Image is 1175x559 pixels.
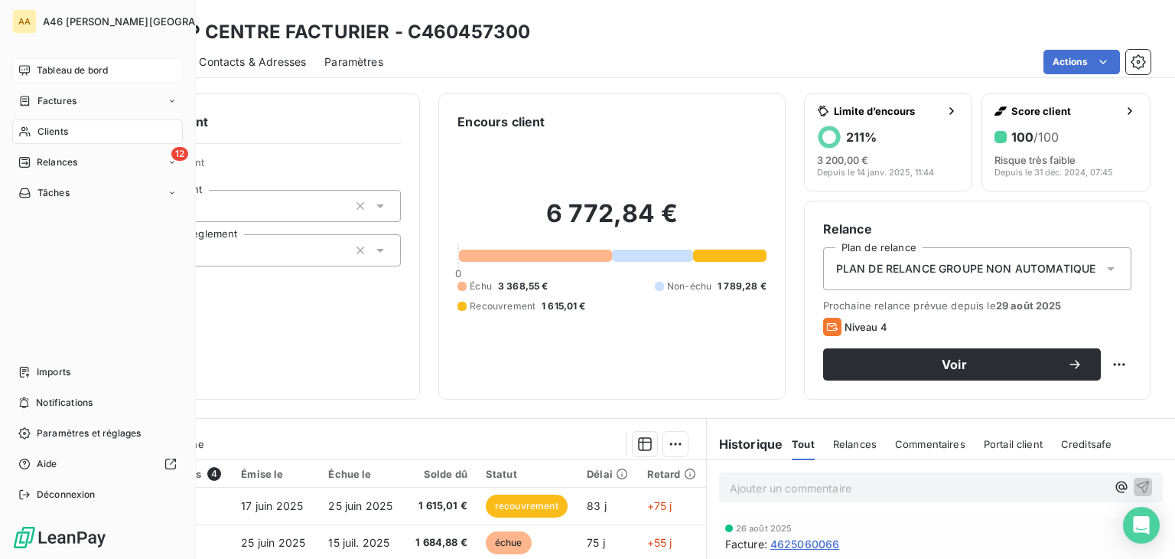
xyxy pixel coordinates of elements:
[207,467,221,481] span: 4
[1011,105,1118,117] span: Score client
[123,156,401,178] span: Propriétés Client
[135,18,530,46] h3: CASVP CENTRE FACTURIER - C460457300
[994,168,1113,177] span: Depuis le 31 déc. 2024, 07:45
[823,220,1131,238] h6: Relance
[725,536,767,552] span: Facture :
[470,279,492,293] span: Échu
[804,93,973,191] button: Limite d’encours211%3 200,00 €Depuis le 14 janv. 2025, 11:44
[36,396,93,410] span: Notifications
[324,54,383,70] span: Paramètres
[415,499,467,514] span: 1 615,01 €
[37,186,70,200] span: Tâches
[12,525,107,550] img: Logo LeanPay
[823,348,1101,381] button: Voir
[37,155,77,169] span: Relances
[12,9,37,34] div: AA
[587,468,629,480] div: Délai
[37,457,57,471] span: Aide
[895,438,965,450] span: Commentaires
[1061,438,1112,450] span: Creditsafe
[12,452,183,476] a: Aide
[486,468,568,480] div: Statut
[470,299,535,313] span: Recouvrement
[486,495,568,518] span: recouvrement
[647,536,672,549] span: +55 j
[736,524,793,533] span: 26 août 2025
[994,154,1076,166] span: Risque très faible
[37,365,70,379] span: Imports
[93,113,401,131] h6: Informations client
[498,279,548,293] span: 3 368,55 €
[587,536,605,549] span: 75 j
[171,147,188,161] span: 12
[542,299,586,313] span: 1 615,01 €
[833,438,877,450] span: Relances
[486,531,532,554] span: échue
[718,279,767,293] span: 1 789,28 €
[328,468,396,480] div: Échue le
[37,64,108,77] span: Tableau de bord
[241,468,310,480] div: Émise le
[37,94,76,108] span: Factures
[817,168,934,177] span: Depuis le 14 janv. 2025, 11:44
[841,358,1067,371] span: Voir
[981,93,1151,191] button: Score client100/100Risque très faibleDepuis le 31 déc. 2024, 07:45
[996,299,1062,312] span: 29 août 2025
[845,321,887,333] span: Niveau 4
[328,499,392,512] span: 25 juin 2025
[1123,507,1160,544] div: Open Intercom Messenger
[37,488,96,502] span: Déconnexion
[241,536,305,549] span: 25 juin 2025
[647,499,672,512] span: +75 j
[37,427,141,440] span: Paramètres et réglages
[817,154,868,166] span: 3 200,00 €
[707,435,783,453] h6: Historique
[328,536,389,549] span: 15 juil. 2025
[415,535,467,551] span: 1 684,88 €
[1043,50,1120,74] button: Actions
[984,438,1043,450] span: Portail client
[836,261,1096,276] span: PLAN DE RELANCE GROUPE NON AUTOMATIQUE
[457,198,766,244] h2: 6 772,84 €
[823,299,1131,312] span: Prochaine relance prévue depuis le
[792,438,815,450] span: Tout
[587,499,607,512] span: 83 j
[415,468,467,480] div: Solde dû
[667,279,711,293] span: Non-échu
[43,15,254,28] span: A46 [PERSON_NAME][GEOGRAPHIC_DATA]
[770,536,840,552] span: 4625060066
[846,129,877,145] h6: 211 %
[647,468,697,480] div: Retard
[457,113,545,131] h6: Encours client
[834,105,940,117] span: Limite d’encours
[1011,129,1059,145] h6: 100
[1033,129,1059,145] span: /100
[37,125,68,139] span: Clients
[199,54,306,70] span: Contacts & Adresses
[241,499,303,512] span: 17 juin 2025
[455,267,461,279] span: 0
